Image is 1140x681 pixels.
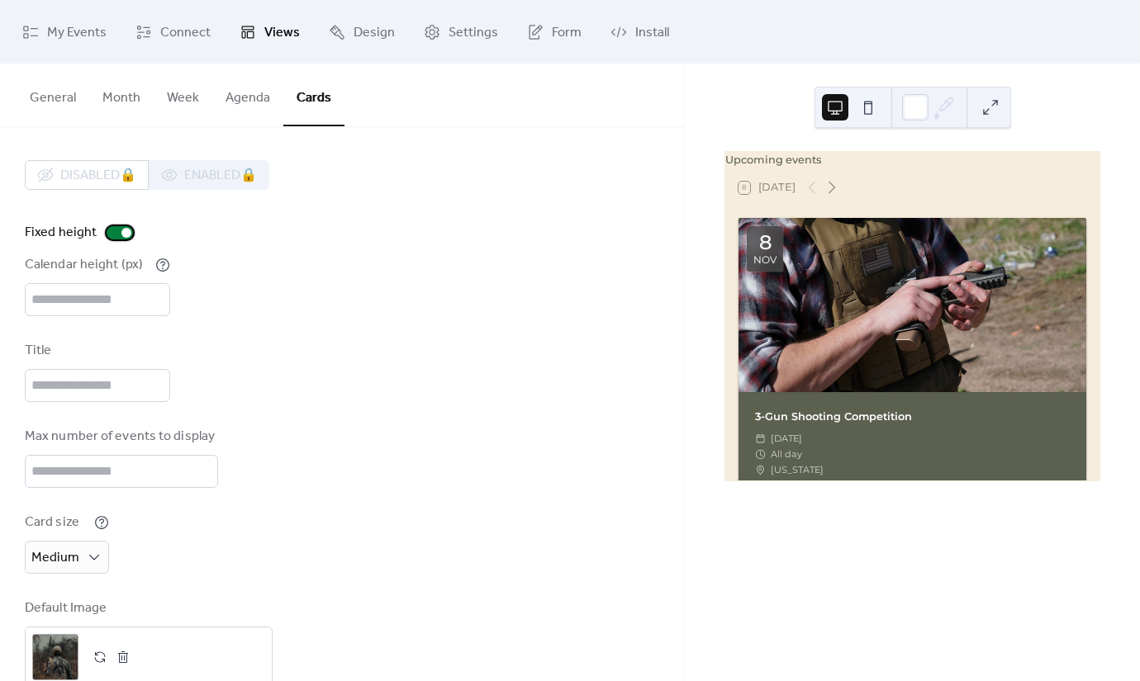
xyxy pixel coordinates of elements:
[411,7,511,57] a: Settings
[755,431,766,447] div: ​
[771,431,802,447] span: [DATE]
[160,20,211,45] span: Connect
[755,462,766,478] div: ​
[123,7,223,57] a: Connect
[598,7,682,57] a: Install
[316,7,407,57] a: Design
[25,598,269,618] div: Default Image
[264,20,300,45] span: Views
[771,462,824,478] span: [US_STATE]
[32,634,78,680] div: ;
[10,7,119,57] a: My Events
[89,64,154,125] button: Month
[25,255,152,275] div: Calendar height (px)
[25,223,97,243] div: Fixed height
[25,513,91,532] div: Card size
[154,64,212,125] button: Week
[753,255,777,265] div: Nov
[25,341,167,361] div: Title
[552,20,582,45] span: Form
[725,152,1100,168] div: Upcoming events
[31,545,79,570] span: Medium
[635,20,669,45] span: Install
[771,447,802,462] span: All day
[17,64,89,125] button: General
[759,233,772,253] div: 8
[354,20,395,45] span: Design
[283,64,344,126] button: Cards
[739,409,1086,424] div: 3-Gun Shooting Competition
[212,64,283,125] button: Agenda
[227,7,312,57] a: Views
[755,447,766,462] div: ​
[25,427,215,447] div: Max number of events to display
[449,20,498,45] span: Settings
[515,7,594,57] a: Form
[47,20,107,45] span: My Events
